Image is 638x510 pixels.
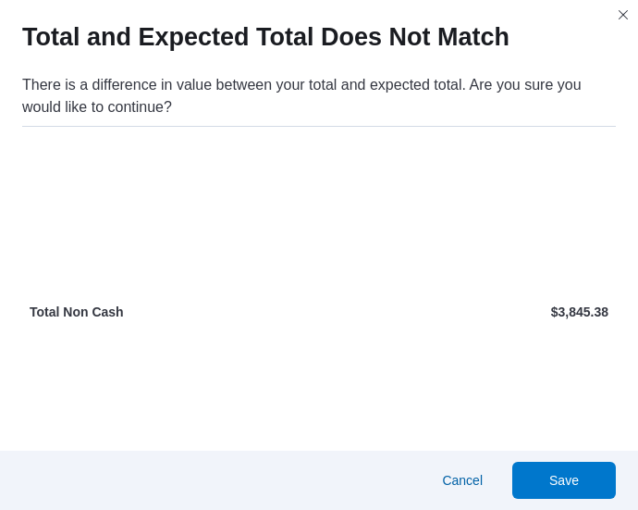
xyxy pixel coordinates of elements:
p: Total Non Cash [30,303,315,321]
button: Cancel [435,462,490,499]
button: Save [512,462,616,499]
span: Cancel [442,471,483,490]
span: Save [549,471,579,490]
p: $3,845.38 [323,303,608,321]
div: There is a difference in value between your total and expected total. Are you sure you would like... [22,74,616,118]
button: Closes this modal window [612,4,634,26]
h1: Total and Expected Total Does Not Match [22,22,509,52]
